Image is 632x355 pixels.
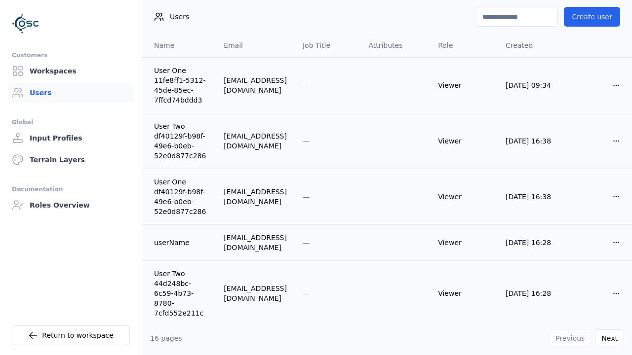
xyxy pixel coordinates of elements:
th: Role [430,34,498,57]
div: [DATE] 09:34 [506,80,558,90]
div: Viewer [438,238,490,248]
div: Viewer [438,136,490,146]
th: Job Title [295,34,360,57]
th: Email [216,34,295,57]
div: [DATE] 16:38 [506,192,558,202]
div: [EMAIL_ADDRESS][DOMAIN_NAME] [224,75,287,95]
a: Workspaces [8,61,134,81]
a: Roles Overview [8,195,134,215]
button: Next [595,329,624,347]
a: Input Profiles [8,128,134,148]
a: Users [8,83,134,103]
div: Customers [12,49,130,61]
div: [DATE] 16:28 [506,288,558,298]
a: User One 11fe8ff1-5312-45de-85ec-7ffcd74bddd3 [154,66,208,105]
span: — [303,81,310,89]
a: User Two 44d248bc-6c59-4b73-8780-7cfd552e211c [154,269,208,318]
div: [EMAIL_ADDRESS][DOMAIN_NAME] [224,284,287,303]
div: [EMAIL_ADDRESS][DOMAIN_NAME] [224,131,287,151]
div: Viewer [438,192,490,202]
th: Name [142,34,216,57]
a: User Two df40129f-b98f-49e6-b0eb-52e0d877c286 [154,121,208,161]
a: Terrain Layers [8,150,134,170]
div: [EMAIL_ADDRESS][DOMAIN_NAME] [224,187,287,207]
div: [DATE] 16:28 [506,238,558,248]
th: Attributes [360,34,430,57]
span: 16 pages [150,334,182,342]
button: Create user [564,7,620,27]
span: Users [170,12,189,22]
a: Return to workspace [12,325,130,345]
div: Viewer [438,80,490,90]
span: — [303,137,310,145]
div: [DATE] 16:38 [506,136,558,146]
span: — [303,239,310,247]
span: — [303,289,310,297]
div: [EMAIL_ADDRESS][DOMAIN_NAME] [224,233,287,252]
th: Created [498,34,566,57]
div: Documentation [12,183,130,195]
img: Logo [12,10,39,37]
div: Global [12,116,130,128]
a: User One df40129f-b98f-49e6-b0eb-52e0d877c286 [154,177,208,216]
span: — [303,193,310,201]
div: Viewer [438,288,490,298]
a: userName [154,238,208,248]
